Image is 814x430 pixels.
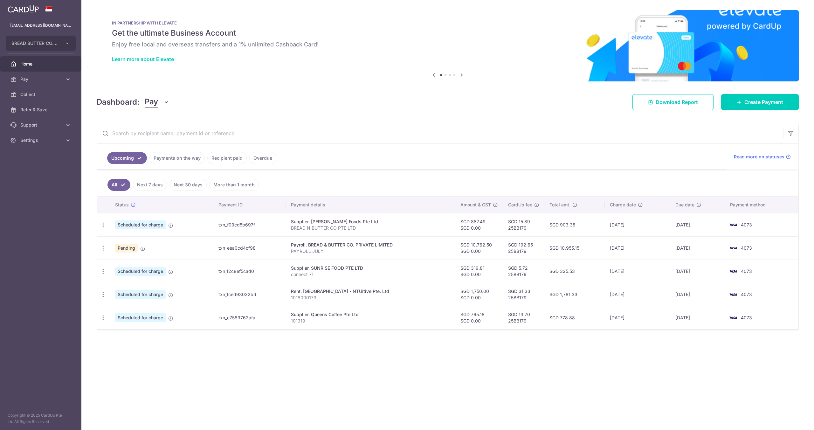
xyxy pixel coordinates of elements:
[291,242,450,248] div: Payroll. BREAD & BUTTER CO. PRIVATE LIMITED
[670,213,725,236] td: [DATE]
[291,288,450,295] div: Rent. [GEOGRAPHIC_DATA] - NTUitive Pte. Ltd
[213,236,286,260] td: txn_eea0cd4cf98
[727,244,740,252] img: Bank Card
[149,152,205,164] a: Payments on the way
[115,313,166,322] span: Scheduled for charge
[115,202,129,208] span: Status
[6,36,76,51] button: BREAD BUTTER CO. PRIVATE LIMITED
[291,311,450,318] div: Supplier. Queens Coffee Pte Ltd
[20,122,62,128] span: Support
[291,318,450,324] p: 101319
[10,22,71,29] p: [EMAIL_ADDRESS][DOMAIN_NAME]
[107,152,147,164] a: Upcoming
[20,76,62,82] span: Pay
[97,10,799,81] img: Renovation banner
[112,56,174,62] a: Learn more about Elevate
[20,137,62,143] span: Settings
[291,225,450,231] p: BREAD N BUTTER CO PTE LTD
[670,236,725,260] td: [DATE]
[115,267,166,276] span: Scheduled for charge
[291,248,450,254] p: PAYROLL JULY
[544,236,605,260] td: SGD 10,955.15
[605,236,670,260] td: [DATE]
[741,315,752,320] span: 4073
[544,283,605,306] td: SGD 1,781.33
[610,202,636,208] span: Charge date
[115,220,166,229] span: Scheduled for charge
[11,40,59,46] span: BREAD BUTTER CO. PRIVATE LIMITED
[8,5,39,13] img: CardUp
[115,290,166,299] span: Scheduled for charge
[734,154,791,160] a: Read more on statuses
[213,197,286,213] th: Payment ID
[460,202,491,208] span: Amount & GST
[145,96,169,108] button: Pay
[503,213,544,236] td: SGD 15.89 25BB179
[503,283,544,306] td: SGD 31.33 25BB179
[544,260,605,283] td: SGD 325.53
[503,236,544,260] td: SGD 192.65 25BB179
[20,91,62,98] span: Collect
[503,306,544,329] td: SGD 13.70 25BB179
[503,260,544,283] td: SGD 5.72 25BB179
[133,179,167,191] a: Next 7 days
[112,20,783,25] p: IN PARTNERSHIP WITH ELEVATE
[605,260,670,283] td: [DATE]
[721,94,799,110] a: Create Payment
[291,271,450,278] p: connect 71
[455,213,503,236] td: SGD 887.49 SGD 0.00
[209,179,259,191] a: More than 1 month
[20,107,62,113] span: Refer & Save
[249,152,276,164] a: Overdue
[169,179,207,191] a: Next 30 days
[605,306,670,329] td: [DATE]
[744,98,783,106] span: Create Payment
[213,283,286,306] td: txn_1ced93032bd
[741,268,752,274] span: 4073
[741,292,752,297] span: 4073
[213,213,286,236] td: txn_f09cd5b697f
[549,202,570,208] span: Total amt.
[455,260,503,283] td: SGD 319.81 SGD 0.00
[97,96,140,108] h4: Dashboard:
[115,244,138,253] span: Pending
[632,94,714,110] a: Download Report
[727,291,740,298] img: Bank Card
[112,28,783,38] h5: Get the ultimate Business Account
[727,267,740,275] img: Bank Card
[670,306,725,329] td: [DATE]
[741,245,752,251] span: 4073
[112,41,783,48] h6: Enjoy free local and overseas transfers and a 1% unlimited Cashback Card!
[727,314,740,322] img: Bank Card
[675,202,694,208] span: Due date
[727,221,740,229] img: Bank Card
[605,283,670,306] td: [DATE]
[455,236,503,260] td: SGD 10,762.50 SGD 0.00
[97,123,783,143] input: Search by recipient name, payment id or reference
[741,222,752,227] span: 4073
[291,295,450,301] p: 1018000173
[107,179,130,191] a: All
[656,98,698,106] span: Download Report
[291,265,450,271] div: Supplier. SUNRISE FOOD PTE LTD
[725,197,798,213] th: Payment method
[544,213,605,236] td: SGD 903.38
[145,96,158,108] span: Pay
[207,152,247,164] a: Recipient paid
[605,213,670,236] td: [DATE]
[544,306,605,329] td: SGD 778.88
[508,202,532,208] span: CardUp fee
[20,61,62,67] span: Home
[670,260,725,283] td: [DATE]
[455,283,503,306] td: SGD 1,750.00 SGD 0.00
[455,306,503,329] td: SGD 765.18 SGD 0.00
[734,154,784,160] span: Read more on statuses
[213,260,286,283] td: txn_12c8ef5cad0
[291,218,450,225] div: Supplier. [PERSON_NAME] Foods Pte Ltd
[286,197,455,213] th: Payment details
[213,306,286,329] td: txn_c7589762afa
[670,283,725,306] td: [DATE]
